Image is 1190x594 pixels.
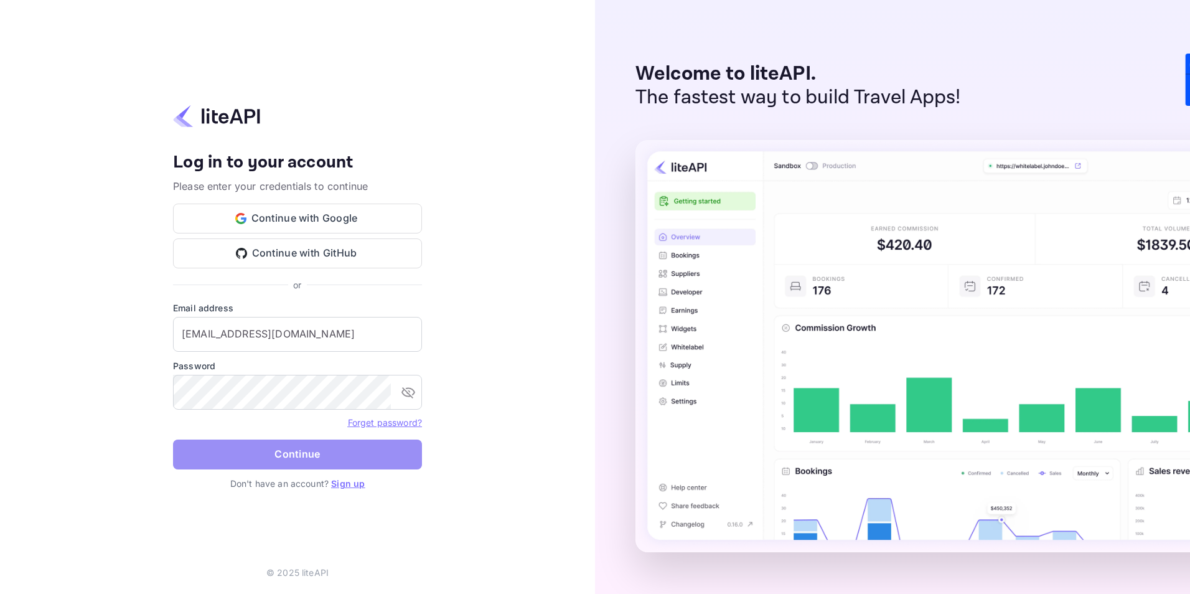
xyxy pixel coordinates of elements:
[348,416,422,428] a: Forget password?
[173,104,260,128] img: liteapi
[173,152,422,174] h4: Log in to your account
[293,278,301,291] p: or
[173,204,422,233] button: Continue with Google
[396,380,421,405] button: toggle password visibility
[173,477,422,490] p: Don't have an account?
[331,478,365,489] a: Sign up
[173,317,422,352] input: Enter your email address
[173,359,422,372] label: Password
[266,566,329,579] p: © 2025 liteAPI
[348,417,422,428] a: Forget password?
[173,238,422,268] button: Continue with GitHub
[173,179,422,194] p: Please enter your credentials to continue
[635,62,961,86] p: Welcome to liteAPI.
[173,440,422,469] button: Continue
[635,86,961,110] p: The fastest way to build Travel Apps!
[173,301,422,314] label: Email address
